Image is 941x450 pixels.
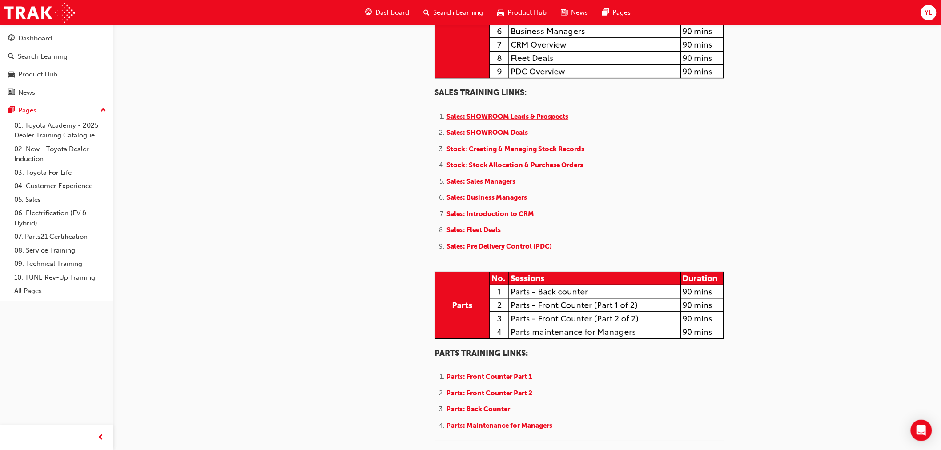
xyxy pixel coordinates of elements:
[11,257,110,271] a: 09. Technical Training
[4,102,110,119] button: Pages
[4,3,75,23] img: Trak
[447,405,518,413] a: Parts: Back Counter
[447,210,535,218] span: Sales: Introduction to CRM
[417,4,491,22] a: search-iconSearch Learning
[11,230,110,244] a: 07. Parts21 Certification
[435,348,528,358] span: PARTS TRAINING LINKS:
[447,405,511,413] span: Parts: Back Counter
[911,420,932,441] div: Open Intercom Messenger
[8,53,14,61] span: search-icon
[18,69,57,80] div: Product Hub
[447,389,547,397] a: Parts: Front Counter Part 2
[447,193,529,201] a: Sales: Business Managers
[11,193,110,207] a: 05. Sales
[4,28,110,102] button: DashboardSearch LearningProduct HubNews
[613,8,631,18] span: Pages
[603,7,609,18] span: pages-icon
[447,210,536,218] a: Sales: Introduction to CRM
[571,8,588,18] span: News
[447,242,554,250] a: Sales: Pre Delivery Control (PDC)
[447,373,547,381] a: Parts: Front Counter Part 1
[595,4,638,22] a: pages-iconPages
[447,112,569,121] a: Sales: SHOWROOM Leads & Prospects
[447,389,533,397] span: Parts: Front Counter Part 2
[358,4,417,22] a: guage-iconDashboard
[100,105,106,117] span: up-icon
[447,177,518,185] a: Sales: Sales Managers
[447,242,552,250] span: Sales: Pre Delivery Control (PDC)
[98,432,105,443] span: prev-icon
[11,271,110,285] a: 10. TUNE Rev-Up Training
[447,373,532,381] span: Parts: Front Counter Part 1
[4,48,110,65] a: Search Learning
[447,129,530,137] a: Sales: SHOWROOM Deals
[11,166,110,180] a: 03. Toyota For Life
[508,8,547,18] span: Product Hub
[8,71,15,79] span: car-icon
[447,422,553,430] span: Parts: Maintenance for Managers
[498,7,504,18] span: car-icon
[424,7,430,18] span: search-icon
[491,4,554,22] a: car-iconProduct Hub
[11,119,110,142] a: 01. Toyota Academy - 2025 Dealer Training Catalogue
[447,145,585,153] a: Stock: Creating & Managing Stock Records
[447,161,583,169] a: Stock: Stock Allocation & Purchase Orders
[11,244,110,257] a: 08. Service Training
[366,7,372,18] span: guage-icon
[4,30,110,47] a: Dashboard
[561,7,568,18] span: news-icon
[447,177,516,185] span: Sales: Sales Managers
[8,35,15,43] span: guage-icon
[11,284,110,298] a: All Pages
[11,179,110,193] a: 04. Customer Experience
[554,4,595,22] a: news-iconNews
[18,88,35,98] div: News
[447,193,527,201] span: Sales: Business Managers
[925,8,933,18] span: YL
[921,5,937,20] button: YL
[434,8,483,18] span: Search Learning
[18,52,68,62] div: Search Learning
[8,107,15,115] span: pages-icon
[11,206,110,230] a: 06. Electrification (EV & Hybrid)
[4,66,110,83] a: Product Hub
[4,84,110,101] a: News
[447,226,511,234] a: Sales: Fleet Deals ​
[376,8,410,18] span: Dashboard
[18,105,36,116] div: Pages
[18,33,52,44] div: Dashboard
[447,422,561,430] a: Parts: Maintenance for Managers
[8,89,15,97] span: news-icon
[435,88,527,97] span: SALES TRAINING LINKS:
[447,129,528,137] span: Sales: SHOWROOM Deals
[11,142,110,166] a: 02. New - Toyota Dealer Induction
